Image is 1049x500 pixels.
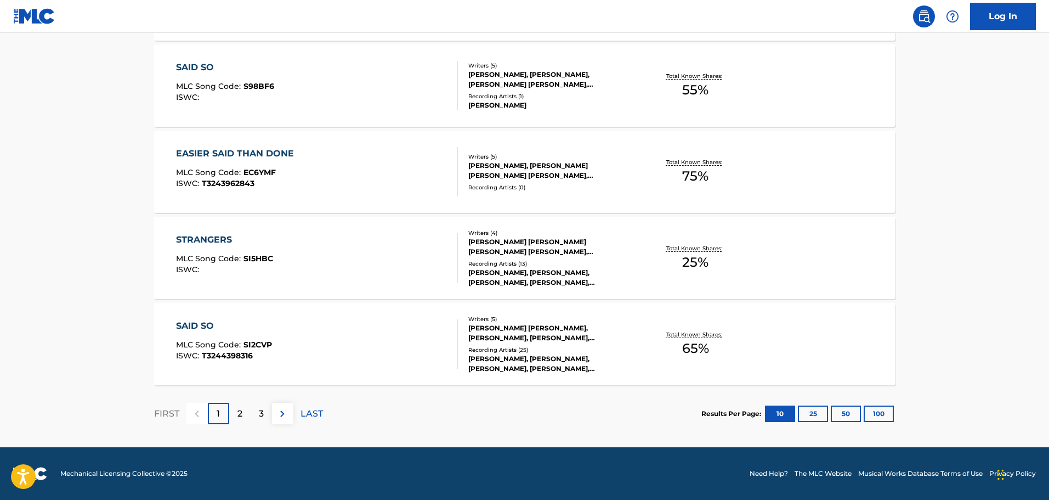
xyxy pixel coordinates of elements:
[468,315,634,323] div: Writers ( 5 )
[798,406,828,422] button: 25
[989,469,1036,479] a: Privacy Policy
[176,81,243,91] span: MLC Song Code :
[468,70,634,89] div: [PERSON_NAME], [PERSON_NAME], [PERSON_NAME] [PERSON_NAME], [PERSON_NAME], [PERSON_NAME]
[176,351,202,361] span: ISWC :
[468,100,634,110] div: [PERSON_NAME]
[666,158,725,166] p: Total Known Shares:
[468,354,634,374] div: [PERSON_NAME], [PERSON_NAME], [PERSON_NAME], [PERSON_NAME], [PERSON_NAME]
[13,8,55,24] img: MLC Logo
[701,409,764,419] p: Results Per Page:
[13,467,47,480] img: logo
[858,469,983,479] a: Musical Works Database Terms of Use
[176,233,273,246] div: STRANGERS
[176,147,299,160] div: EASIER SAID THAN DONE
[468,323,634,343] div: [PERSON_NAME] [PERSON_NAME], [PERSON_NAME], [PERSON_NAME], [PERSON_NAME], [PERSON_NAME]
[682,252,708,272] span: 25 %
[666,72,725,80] p: Total Known Shares:
[765,406,795,422] button: 10
[666,330,725,339] p: Total Known Shares:
[154,217,895,299] a: STRANGERSMLC Song Code:SI5HBCISWC:Writers (4)[PERSON_NAME] [PERSON_NAME] [PERSON_NAME] [PERSON_NA...
[917,10,931,23] img: search
[468,346,634,354] div: Recording Artists ( 25 )
[468,161,634,181] div: [PERSON_NAME], [PERSON_NAME] [PERSON_NAME] [PERSON_NAME], [PERSON_NAME], [PERSON_NAME]
[913,5,935,27] a: Public Search
[176,265,202,274] span: ISWC :
[682,166,708,186] span: 75 %
[176,319,272,333] div: SAID SO
[176,178,202,188] span: ISWC :
[237,407,242,420] p: 2
[276,407,289,420] img: right
[176,254,243,263] span: MLC Song Code :
[468,237,634,257] div: [PERSON_NAME] [PERSON_NAME] [PERSON_NAME] [PERSON_NAME], [PERSON_NAME], [PERSON_NAME]
[202,178,254,188] span: T3243962843
[243,254,273,263] span: SI5HBC
[682,80,708,100] span: 55 %
[300,407,323,420] p: LAST
[202,351,253,361] span: T3244398316
[970,3,1036,30] a: Log In
[942,5,963,27] div: Help
[682,339,709,358] span: 65 %
[750,469,788,479] a: Need Help?
[154,407,179,420] p: FIRST
[176,61,274,74] div: SAID SO
[795,469,852,479] a: The MLC Website
[468,260,634,268] div: Recording Artists ( 13 )
[259,407,264,420] p: 3
[217,407,220,420] p: 1
[468,229,634,237] div: Writers ( 4 )
[864,406,894,422] button: 100
[994,447,1049,500] iframe: Chat Widget
[468,268,634,288] div: [PERSON_NAME], [PERSON_NAME], [PERSON_NAME], [PERSON_NAME], [PERSON_NAME]
[468,61,634,70] div: Writers ( 5 )
[946,10,959,23] img: help
[176,340,243,350] span: MLC Song Code :
[666,244,725,252] p: Total Known Shares:
[468,92,634,100] div: Recording Artists ( 1 )
[468,153,634,161] div: Writers ( 5 )
[243,340,272,350] span: SI2CVP
[176,167,243,177] span: MLC Song Code :
[468,183,634,192] div: Recording Artists ( 0 )
[243,81,274,91] span: S98BF6
[997,458,1004,491] div: Drag
[154,44,895,127] a: SAID SOMLC Song Code:S98BF6ISWC:Writers (5)[PERSON_NAME], [PERSON_NAME], [PERSON_NAME] [PERSON_NA...
[154,303,895,385] a: SAID SOMLC Song Code:SI2CVPISWC:T3244398316Writers (5)[PERSON_NAME] [PERSON_NAME], [PERSON_NAME],...
[176,92,202,102] span: ISWC :
[831,406,861,422] button: 50
[154,131,895,213] a: EASIER SAID THAN DONEMLC Song Code:EC6YMFISWC:T3243962843Writers (5)[PERSON_NAME], [PERSON_NAME] ...
[243,167,276,177] span: EC6YMF
[60,469,188,479] span: Mechanical Licensing Collective © 2025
